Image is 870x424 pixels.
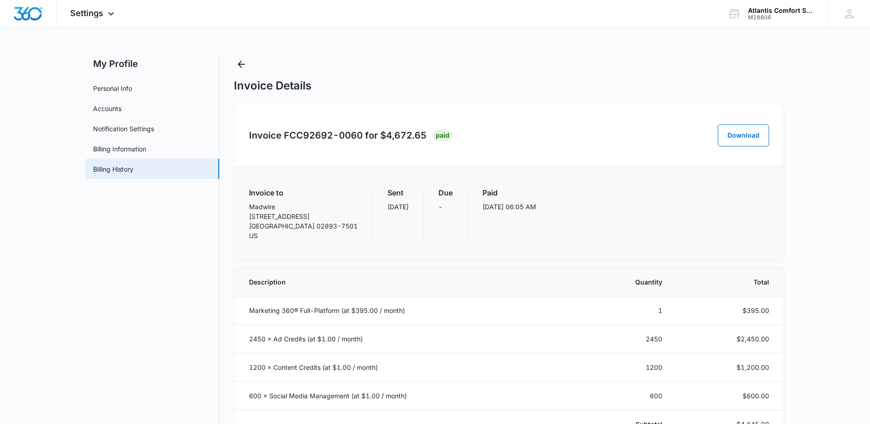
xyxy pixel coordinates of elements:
[249,231,358,240] p: US
[93,84,132,93] a: Personal Info
[582,353,673,382] td: 1200
[438,187,453,198] h3: Due
[234,353,582,382] td: 1200 × Content Credits (at $1.00 / month)
[582,382,673,410] td: 600
[593,277,662,287] span: Quantity
[93,144,146,154] a: Billing Information
[718,124,769,146] button: Download
[582,296,673,325] td: 1
[673,382,784,410] td: $600.00
[249,212,358,221] p: [STREET_ADDRESS]
[234,79,311,93] h1: Invoice Details
[673,353,784,382] td: $1,200.00
[582,325,673,353] td: 2450
[388,187,409,240] div: [DATE]
[93,164,133,174] a: Billing History
[482,187,536,240] div: [DATE] 06:05 AM
[433,130,452,141] div: PAID
[673,325,784,353] td: $2,450.00
[234,57,249,72] button: Back
[249,221,358,231] p: [GEOGRAPHIC_DATA] 02893-7501
[86,57,219,71] h2: My Profile
[748,7,815,14] div: account name
[249,187,358,198] h3: Invoice to
[673,296,784,325] td: $395.00
[249,277,571,287] span: Description
[748,14,815,21] div: account id
[93,124,154,134] a: Notification Settings
[388,187,409,198] h3: Sent
[234,296,582,325] td: Marketing 360® Full-Platform (at $395.00 / month)
[234,325,582,353] td: 2450 × Ad Credits (at $1.00 / month)
[249,202,358,212] p: Madwire
[249,128,427,142] h2: Invoice FCC92692-0060 for $4,672.65
[93,104,122,113] a: Accounts
[70,8,103,18] span: Settings
[234,382,582,410] td: 600 × Social Media Management (at $1.00 / month)
[684,277,769,287] span: Total
[438,187,453,240] div: -
[482,187,536,198] h3: Paid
